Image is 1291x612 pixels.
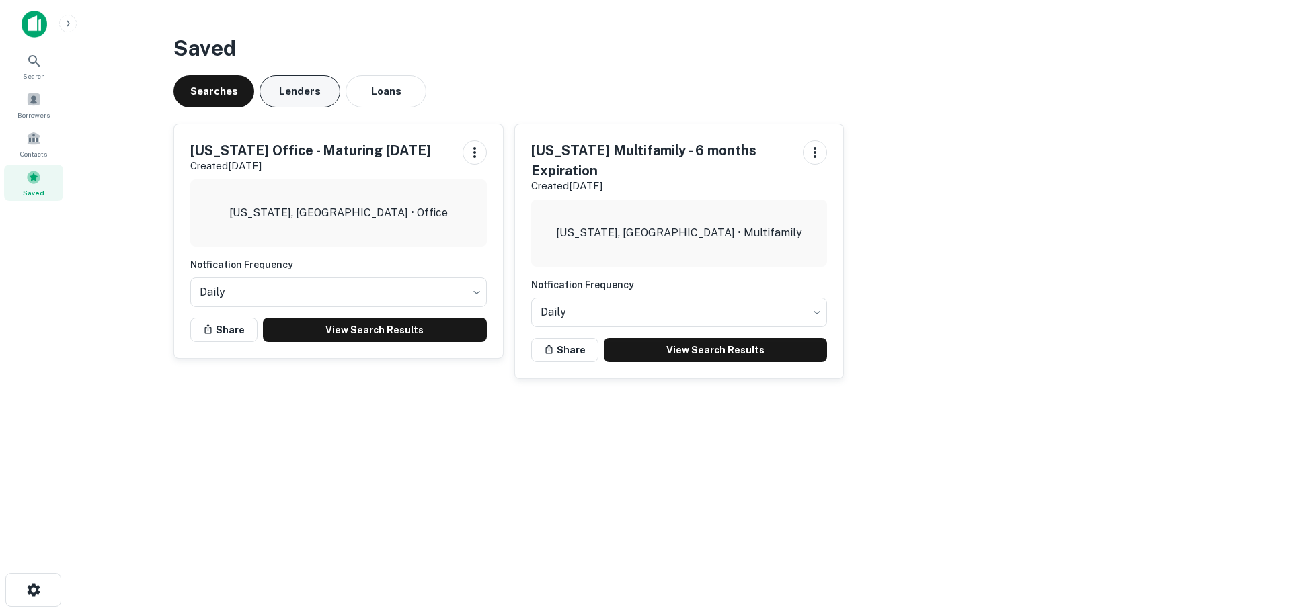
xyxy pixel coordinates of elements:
[531,140,793,181] h5: [US_STATE] Multifamily - 6 months Expiration
[4,165,63,201] a: Saved
[260,75,340,107] button: Lenders
[531,178,793,194] p: Created [DATE]
[556,225,802,241] p: [US_STATE], [GEOGRAPHIC_DATA] • Multifamily
[190,273,487,311] div: Without label
[604,338,828,362] a: View Search Results
[531,277,828,292] h6: Notfication Frequency
[190,140,431,161] h5: [US_STATE] Office - Maturing [DATE]
[190,158,431,174] p: Created [DATE]
[22,11,47,38] img: capitalize-icon.png
[263,318,487,342] a: View Search Results
[1224,505,1291,569] iframe: Chat Widget
[173,75,254,107] button: Searches
[531,338,598,362] button: Share
[17,110,50,120] span: Borrowers
[23,71,45,81] span: Search
[20,148,47,159] span: Contacts
[531,294,828,331] div: Without label
[4,87,63,123] a: Borrowers
[173,32,1185,64] h3: Saved
[229,205,448,221] p: [US_STATE], [GEOGRAPHIC_DATA] • Office
[346,75,426,107] button: Loans
[190,318,258,342] button: Share
[4,126,63,162] a: Contacts
[23,187,44,198] span: Saved
[4,48,63,84] a: Search
[190,257,487,272] h6: Notfication Frequency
